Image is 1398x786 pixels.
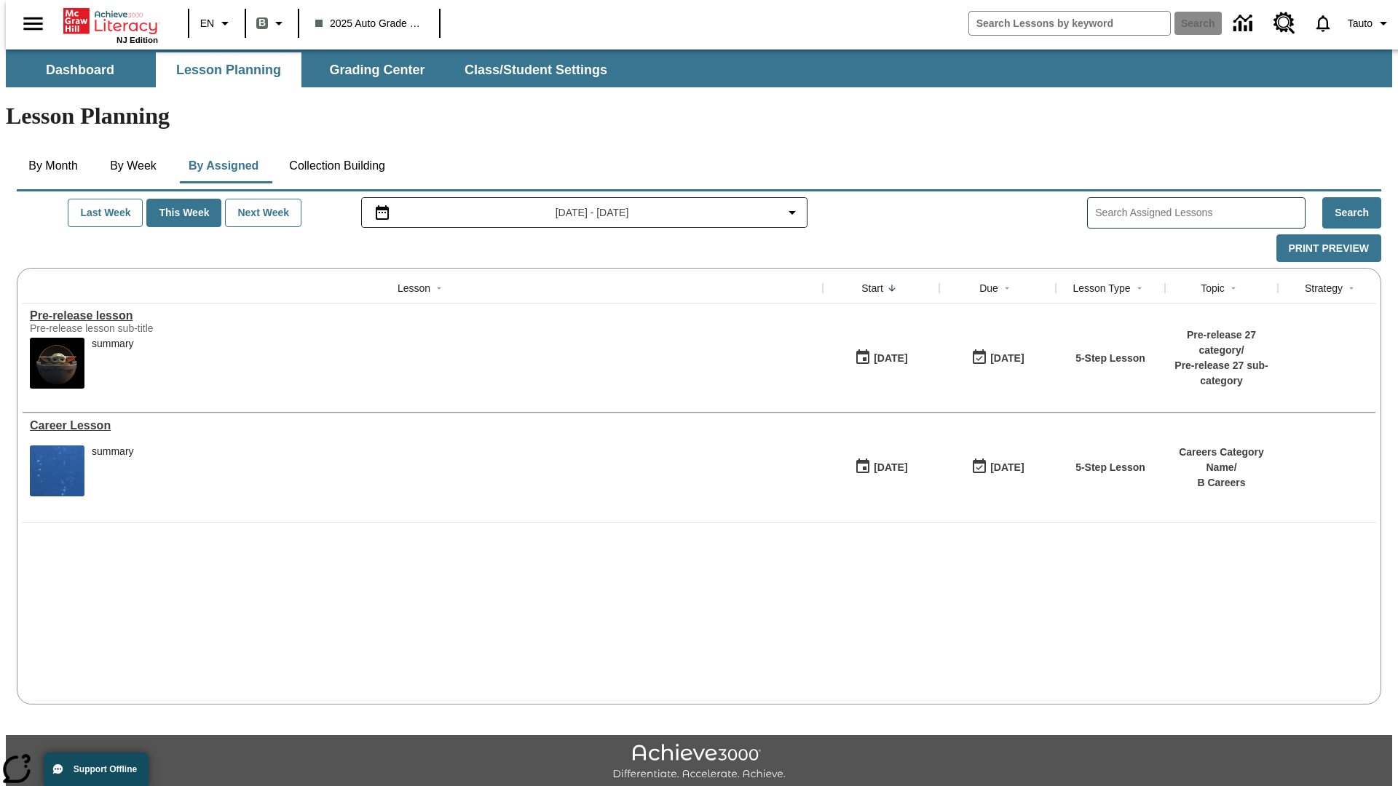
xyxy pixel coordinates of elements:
div: summary [92,445,134,496]
span: NJ Edition [116,36,158,44]
div: Pre-release lesson sub-title [30,322,248,334]
span: Dashboard [46,62,114,79]
div: [DATE] [874,349,907,368]
a: Pre-release lesson, Lessons [30,309,815,322]
a: Home [63,7,158,36]
button: This Week [146,199,221,227]
button: Grading Center [304,52,450,87]
button: Select the date range menu item [368,204,802,221]
button: By Assigned [177,148,270,183]
div: [DATE] [990,349,1024,368]
div: summary [92,445,134,458]
button: Sort [1131,279,1148,297]
p: B Careers [1172,475,1271,491]
div: Start [861,281,883,295]
span: B [258,14,266,32]
button: By Month [17,148,90,183]
div: SubNavbar [6,52,620,87]
button: Print Preview [1276,234,1381,263]
span: Support Offline [74,764,137,774]
img: Achieve3000 Differentiate Accelerate Achieve [612,744,786,781]
button: Sort [998,279,1016,297]
div: [DATE] [990,458,1024,477]
span: Class/Student Settings [465,62,607,79]
button: Profile/Settings [1342,10,1398,36]
p: 5-Step Lesson [1075,460,1145,475]
span: Lesson Planning [176,62,281,79]
button: Dashboard [7,52,153,87]
button: Last Week [68,199,143,227]
button: Collection Building [277,148,397,183]
img: hero alt text [30,338,84,389]
a: Resource Center, Will open in new tab [1265,4,1304,43]
div: [DATE] [874,458,907,477]
button: Boost Class color is gray green. Change class color [250,10,293,36]
span: 2025 Auto Grade 1 B [315,16,423,31]
button: Open side menu [12,2,55,45]
span: Tauto [1348,16,1373,31]
div: Career Lesson [30,419,815,432]
p: Pre-release 27 category / [1172,327,1271,358]
span: Grading Center [329,62,424,79]
h1: Lesson Planning [6,103,1392,130]
div: summary [92,338,134,389]
svg: Collapse Date Range Filter [783,204,801,221]
span: EN [200,16,214,31]
img: fish [30,445,84,496]
a: Career Lesson, Lessons [30,419,815,432]
button: Sort [883,279,901,297]
div: summary [92,338,134,350]
button: Next Week [225,199,301,227]
button: Search [1322,197,1381,229]
p: 5-Step Lesson [1075,351,1145,366]
button: 01/17/26: Last day the lesson can be accessed [966,453,1029,481]
div: Pre-release lesson [30,309,815,322]
button: Lesson Planning [156,52,301,87]
p: Careers Category Name / [1172,445,1271,475]
div: SubNavbar [6,49,1392,87]
button: Sort [430,279,448,297]
p: Pre-release 27 sub-category [1172,358,1271,389]
button: By Week [97,148,170,183]
div: Lesson Type [1073,281,1130,295]
input: Search Assigned Lessons [1095,202,1305,223]
button: Language: EN, Select a language [194,10,240,36]
button: Sort [1343,279,1360,297]
div: Due [979,281,998,295]
input: search field [969,12,1170,35]
button: 01/22/25: First time the lesson was available [850,344,912,372]
span: [DATE] - [DATE] [556,205,629,221]
button: 01/25/26: Last day the lesson can be accessed [966,344,1029,372]
div: Strategy [1305,281,1343,295]
button: Support Offline [44,753,149,786]
button: Sort [1225,279,1242,297]
a: Notifications [1304,4,1342,42]
div: Home [63,5,158,44]
div: Topic [1201,281,1225,295]
button: 01/13/25: First time the lesson was available [850,453,912,481]
button: Class/Student Settings [453,52,619,87]
div: Lesson [398,281,430,295]
a: Data Center [1225,4,1265,44]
